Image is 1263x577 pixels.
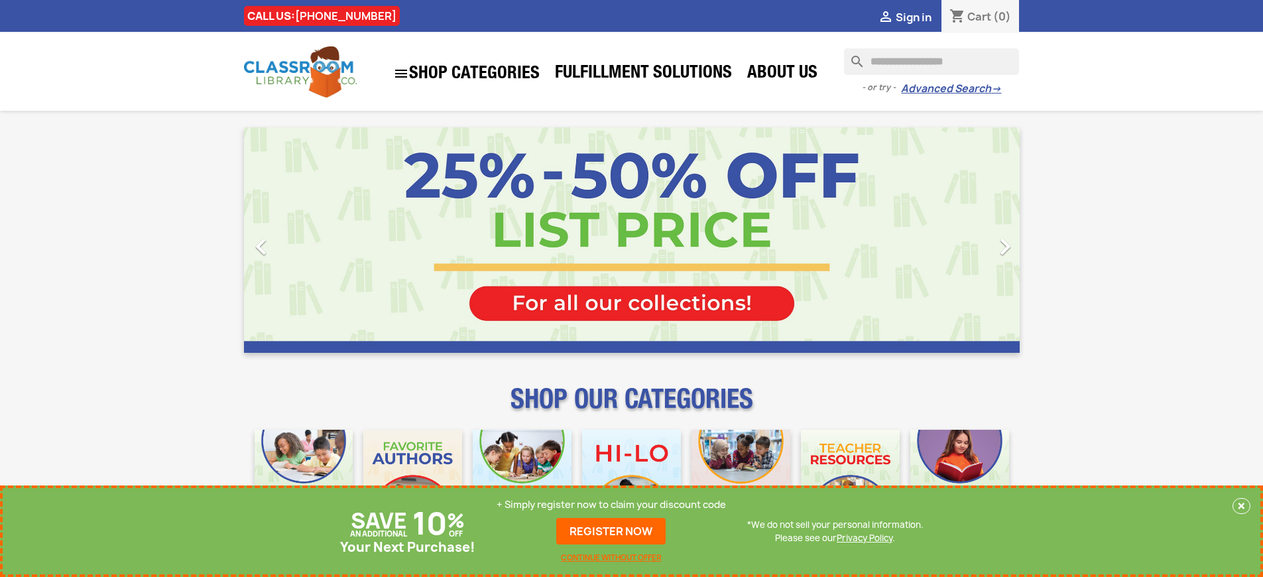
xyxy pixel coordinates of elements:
img: CLC_Fiction_Nonfiction_Mobile.jpg [692,430,790,529]
p: SHOP OUR CATEGORIES [244,395,1020,419]
img: CLC_Favorite_Authors_Mobile.jpg [363,430,462,529]
a: Advanced Search→ [901,82,1001,96]
img: CLC_Teacher_Resources_Mobile.jpg [801,430,900,529]
img: CLC_HiLo_Mobile.jpg [582,430,681,529]
i:  [878,10,894,26]
a: Next [903,127,1020,353]
span: - or try - [862,81,901,94]
span: Sign in [896,10,932,25]
img: CLC_Phonics_And_Decodables_Mobile.jpg [473,430,571,529]
i: shopping_cart [949,9,965,25]
input: Search [844,48,1019,75]
a: [PHONE_NUMBER] [295,9,396,23]
span: → [991,82,1001,96]
i: search [844,48,860,64]
i:  [989,230,1022,263]
a: About Us [741,61,824,88]
img: CLC_Bulk_Mobile.jpg [255,430,353,529]
span: Cart [967,9,991,24]
img: CLC_Dyslexia_Mobile.jpg [910,430,1009,529]
a: Fulfillment Solutions [548,61,739,88]
span: (0) [993,9,1011,24]
a: SHOP CATEGORIES [387,59,546,88]
a: Previous [244,127,361,353]
i:  [245,230,278,263]
ul: Carousel container [244,127,1020,353]
i:  [393,66,409,82]
img: Classroom Library Company [244,46,357,97]
a:  Sign in [878,10,932,25]
div: CALL US: [244,6,400,26]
